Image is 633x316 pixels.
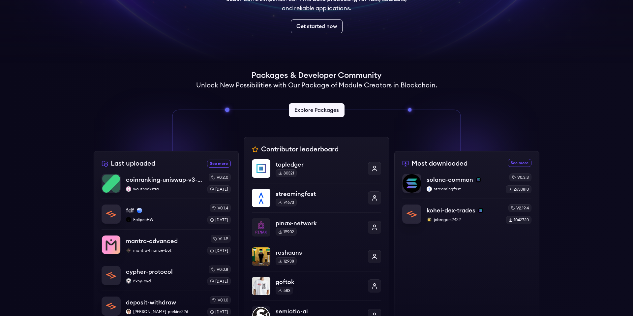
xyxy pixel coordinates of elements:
[509,174,531,181] div: v0.3.3
[126,186,202,192] p: wouthoekstra
[211,235,231,243] div: v1.1.9
[252,212,381,242] a: pinax-networkpinax-network19902
[252,189,270,207] img: streamingfast
[252,247,270,266] img: roshaans
[209,266,231,273] div: v0.0.8
[403,205,421,223] img: kohei-dex-trades
[403,174,421,193] img: solana-common
[427,206,475,215] p: kohei-dex-trades
[102,297,120,315] img: deposit-withdraw
[289,103,345,117] a: Explore Packages
[209,174,231,181] div: v0.2.0
[252,159,381,183] a: topledgertopledger80321
[427,217,432,222] img: jobrogers2422
[506,185,531,193] div: 2630810
[126,267,173,276] p: cypher-protocol
[102,174,120,193] img: coinranking-uniswap-v3-forks
[508,204,531,212] div: v2.19.4
[207,216,231,224] div: [DATE]
[126,298,176,307] p: deposit-withdraw
[427,186,500,192] p: streamingfast
[126,309,131,314] img: victor-perkins226
[276,287,293,295] div: 583
[252,218,270,237] img: pinax-network
[102,266,120,285] img: cypher-protocol
[276,277,363,287] p: goftok
[126,248,131,253] img: mantra-finance-bot
[506,216,531,224] div: 1042720
[252,242,381,271] a: roshaansroshaans12938
[102,205,120,223] img: fdf
[276,307,363,316] p: semiotic-ai
[476,177,481,182] img: solana
[427,186,432,192] img: streamingfast
[276,160,363,169] p: topledger
[276,248,363,257] p: roshaans
[276,219,363,228] p: pinax-network
[102,174,231,199] a: coinranking-uniswap-v3-forkscoinranking-uniswap-v3-forkswouthoekstrawouthoekstrav0.2.0[DATE]
[210,204,231,212] div: v0.1.4
[102,291,231,316] a: deposit-withdrawdeposit-withdrawvictor-perkins226[PERSON_NAME]-perkins226v0.1.0[DATE]
[427,217,501,222] p: jobrogers2422
[276,257,297,265] div: 12938
[102,199,231,229] a: fdffdfbaseEclipseHWEclipseHWv0.1.4[DATE]
[102,236,120,254] img: mantra-advanced
[126,278,131,284] img: rixhy-cyd
[126,248,202,253] p: mantra-finance-bot
[207,277,231,285] div: [DATE]
[126,217,131,222] img: EclipseHW
[126,217,202,222] p: EclipseHW
[207,160,231,168] a: See more recently uploaded packages
[207,308,231,316] div: [DATE]
[276,199,297,206] div: 74673
[276,169,297,177] div: 80321
[207,185,231,193] div: [DATE]
[276,228,297,236] div: 19902
[252,70,381,81] h1: Packages & Developer Community
[276,189,363,199] p: streamingfast
[102,229,231,260] a: mantra-advancedmantra-advancedmantra-finance-botmantra-finance-botv1.1.9[DATE]
[126,309,202,314] p: [PERSON_NAME]-perkins226
[427,175,473,184] p: solana-common
[478,208,483,213] img: solana
[291,19,343,33] a: Get started now
[252,183,381,212] a: streamingfaststreamingfast74673
[252,271,381,300] a: goftokgoftok583
[126,206,134,215] p: fdf
[210,296,231,304] div: v0.1.0
[102,260,231,291] a: cypher-protocolcypher-protocolrixhy-cydrixhy-cydv0.0.8[DATE]
[126,278,202,284] p: rixhy-cyd
[196,81,437,90] h2: Unlock New Possibilities with Our Package of Module Creators in Blockchain.
[137,208,142,213] img: base
[126,186,131,192] img: wouthoekstra
[402,174,531,199] a: solana-commonsolana-commonsolanastreamingfaststreamingfastv0.3.32630810
[252,277,270,295] img: goftok
[252,159,270,178] img: topledger
[126,237,178,246] p: mantra-advanced
[207,247,231,255] div: [DATE]
[402,199,531,224] a: kohei-dex-tradeskohei-dex-tradessolanajobrogers2422jobrogers2422v2.19.41042720
[126,175,202,184] p: coinranking-uniswap-v3-forks
[508,159,531,167] a: See more most downloaded packages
